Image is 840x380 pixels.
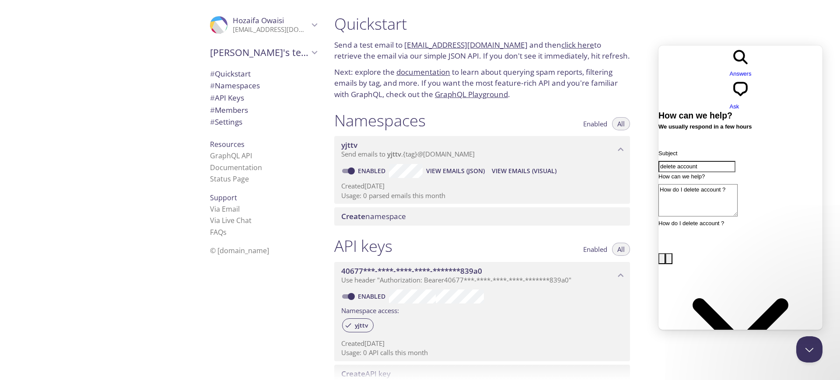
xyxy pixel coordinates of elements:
span: [PERSON_NAME]'s team [210,46,309,59]
label: Namespace access: [341,303,399,316]
iframe: Help Scout Beacon - Live Chat, Contact Form, and Knowledge Base [658,45,822,330]
div: Team Settings [203,116,324,128]
div: Create namespace [334,207,630,226]
div: Hozaifa's team [203,41,324,64]
span: API Keys [210,93,244,103]
span: # [210,93,215,103]
span: Namespaces [210,80,260,91]
span: # [210,69,215,79]
p: Created [DATE] [341,339,623,348]
a: Via Live Chat [210,216,252,225]
p: Usage: 0 parsed emails this month [341,191,623,200]
span: Settings [210,117,242,127]
a: click here [561,40,594,50]
span: yjttv [387,150,401,158]
div: yjttv [342,318,374,332]
a: Status Page [210,174,249,184]
h1: API keys [334,236,392,256]
p: Next: explore the to learn about querying spam reports, filtering emails by tag, and more. If you... [334,66,630,100]
div: Namespaces [203,80,324,92]
span: Support [210,193,237,202]
span: View Emails (JSON) [426,166,485,176]
h1: Quickstart [334,14,630,34]
span: Hozaifa Owaisi [233,15,284,25]
div: Members [203,104,324,116]
span: namespace [341,211,406,221]
div: yjttv namespace [334,136,630,163]
button: All [612,243,630,256]
span: # [210,117,215,127]
a: documentation [396,67,450,77]
div: Hozaifa Owaisi [203,10,324,39]
span: Quickstart [210,69,251,79]
span: Resources [210,139,245,149]
a: GraphQL Playground [435,89,508,99]
a: FAQ [210,227,227,237]
span: yjttv [350,321,373,329]
h1: Namespaces [334,111,426,130]
button: View Emails (JSON) [423,164,488,178]
a: GraphQL API [210,151,252,160]
a: Enabled [357,292,389,300]
a: Via Email [210,204,240,214]
iframe: Help Scout Beacon - Close [796,336,822,363]
span: View Emails (Visual) [492,166,556,176]
button: Enabled [578,117,612,130]
button: All [612,117,630,130]
span: yjttv [341,140,357,150]
a: Enabled [357,167,389,175]
span: Members [210,105,248,115]
a: Documentation [210,163,262,172]
p: Send a test email to and then to retrieve the email via our simple JSON API. If you don't see it ... [334,39,630,62]
span: s [223,227,227,237]
span: Send emails to . {tag} @[DOMAIN_NAME] [341,150,475,158]
a: [EMAIL_ADDRESS][DOMAIN_NAME] [404,40,528,50]
span: Create [341,211,365,221]
div: Quickstart [203,68,324,80]
span: © [DOMAIN_NAME] [210,246,269,255]
p: Usage: 0 API calls this month [341,348,623,357]
button: View Emails (Visual) [488,164,560,178]
p: [EMAIL_ADDRESS][DOMAIN_NAME] [233,25,309,34]
div: API Keys [203,92,324,104]
span: # [210,80,215,91]
span: # [210,105,215,115]
button: Enabled [578,243,612,256]
p: Created [DATE] [341,181,623,191]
